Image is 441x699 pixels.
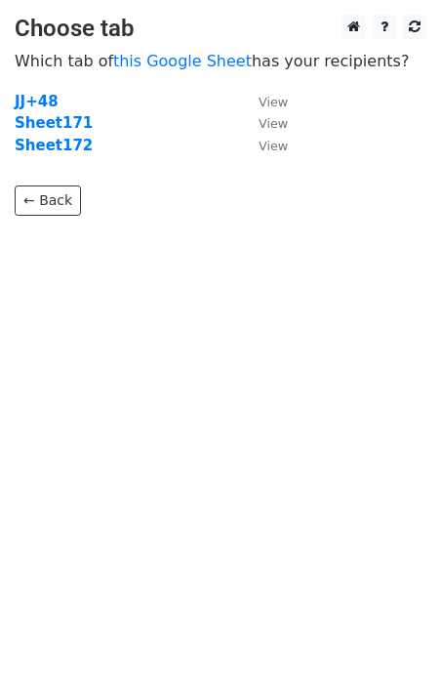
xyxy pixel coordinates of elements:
[239,114,288,132] a: View
[113,52,252,70] a: this Google Sheet
[15,137,93,154] a: Sheet172
[15,93,59,110] a: JJ+48
[239,93,288,110] a: View
[15,51,426,71] p: Which tab of has your recipients?
[259,139,288,153] small: View
[259,95,288,109] small: View
[15,114,93,132] a: Sheet171
[15,15,426,43] h3: Choose tab
[15,185,81,216] a: ← Back
[259,116,288,131] small: View
[239,137,288,154] a: View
